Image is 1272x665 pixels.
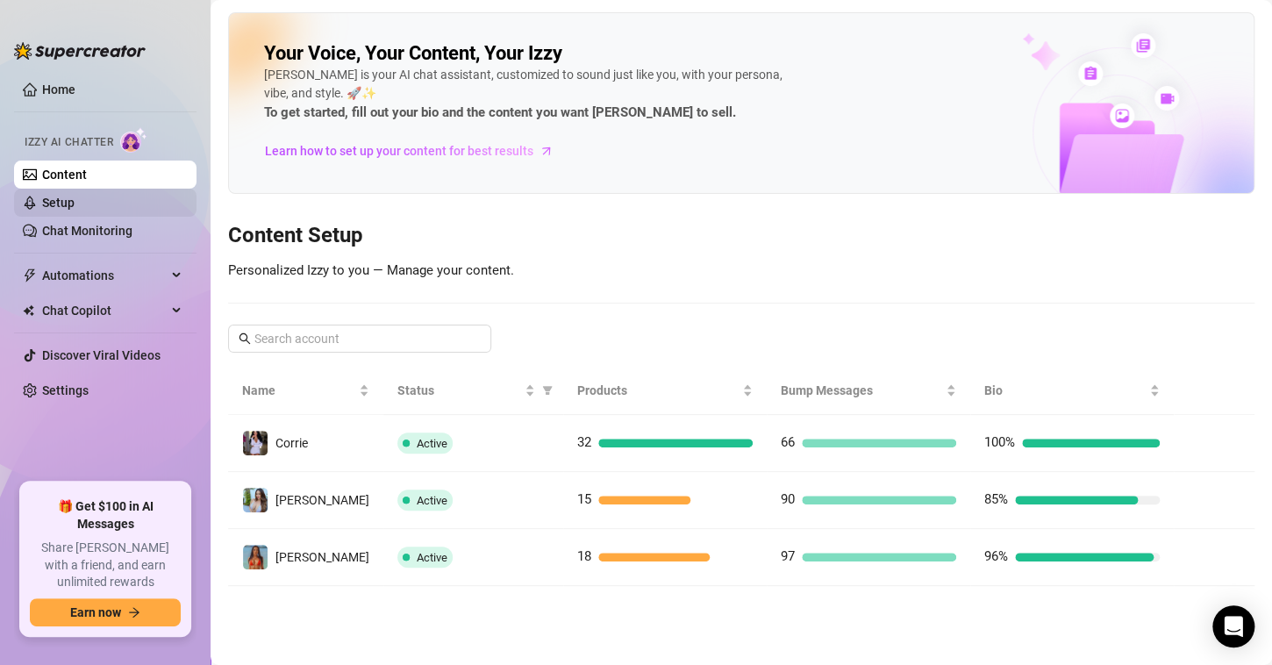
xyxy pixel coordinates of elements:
a: Discover Viral Videos [42,348,161,362]
span: 18 [577,548,591,564]
span: Automations [42,261,167,290]
div: [PERSON_NAME] is your AI chat assistant, customized to sound just like you, with your persona, vi... [264,66,790,124]
input: Search account [254,329,467,348]
span: Bump Messages [781,381,942,400]
span: Izzy AI Chatter [25,134,113,151]
span: [PERSON_NAME] [275,493,369,507]
th: Name [228,367,383,415]
a: Home [42,82,75,97]
div: Open Intercom Messenger [1212,605,1254,647]
span: Status [397,381,521,400]
span: [PERSON_NAME] [275,550,369,564]
span: search [239,332,251,345]
span: 90 [781,491,795,507]
span: Share [PERSON_NAME] with a friend, and earn unlimited rewards [30,540,181,591]
strong: To get started, fill out your bio and the content you want [PERSON_NAME] to sell. [264,104,736,120]
a: Chat Monitoring [42,224,132,238]
img: Rebecca [243,545,268,569]
th: Bump Messages [767,367,970,415]
span: 100% [984,434,1015,450]
span: 66 [781,434,795,450]
img: ai-chatter-content-library-cLFOSyPT.png [982,14,1254,193]
span: Corrie [275,436,308,450]
button: Earn nowarrow-right [30,598,181,626]
th: Bio [970,367,1174,415]
span: Learn how to set up your content for best results [265,141,533,161]
span: 15 [577,491,591,507]
a: Settings [42,383,89,397]
span: arrow-right [538,142,555,160]
span: Earn now [70,605,121,619]
span: filter [539,377,556,404]
span: Active [417,437,447,450]
img: Gracie [243,488,268,512]
a: Setup [42,196,75,210]
img: AI Chatter [120,127,147,153]
img: Corrie [243,431,268,455]
h3: Content Setup [228,222,1254,250]
span: Active [417,494,447,507]
img: logo-BBDzfeDw.svg [14,42,146,60]
th: Products [563,367,767,415]
a: Content [42,168,87,182]
span: arrow-right [128,606,140,619]
img: Chat Copilot [23,304,34,317]
span: Chat Copilot [42,297,167,325]
span: 97 [781,548,795,564]
span: 96% [984,548,1008,564]
span: 32 [577,434,591,450]
span: Name [242,381,355,400]
span: Products [577,381,739,400]
a: Learn how to set up your content for best results [264,137,567,165]
span: 85% [984,491,1008,507]
th: Status [383,367,563,415]
span: Active [417,551,447,564]
span: Bio [984,381,1146,400]
span: thunderbolt [23,268,37,282]
span: 🎁 Get $100 in AI Messages [30,498,181,533]
span: Personalized Izzy to you — Manage your content. [228,262,514,278]
span: filter [542,385,553,396]
h2: Your Voice, Your Content, Your Izzy [264,41,562,66]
